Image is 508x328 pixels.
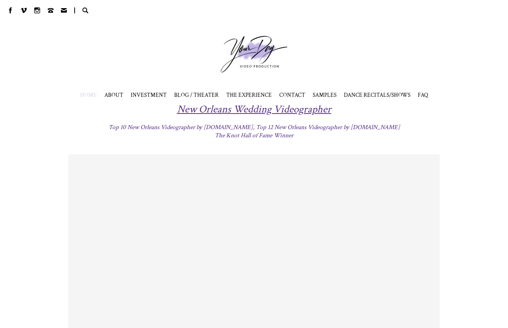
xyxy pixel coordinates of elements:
a: CONTACT [279,91,305,99]
a: HOME [80,91,97,99]
span: New Orleans Wedding Videographer [177,102,331,116]
a: ABOUT [104,91,123,99]
span: Top 10 New Orleans Videographer by [DOMAIN_NAME], Top 12 New Orleans Videographer by [DOMAIN_NAME] [108,123,400,131]
span: The Knot Hall of Fame Winner [215,131,293,140]
a: BLOG / THEATER [174,91,219,99]
a: THE EXPERIENCE [226,91,272,99]
span: DANCE RECITALS/SHOWS [344,91,410,99]
a: FAQ [418,91,428,99]
span: SAMPLES [313,91,336,99]
a: Your Day Production Logo [209,24,299,84]
a: INVESTMENT [131,91,167,99]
